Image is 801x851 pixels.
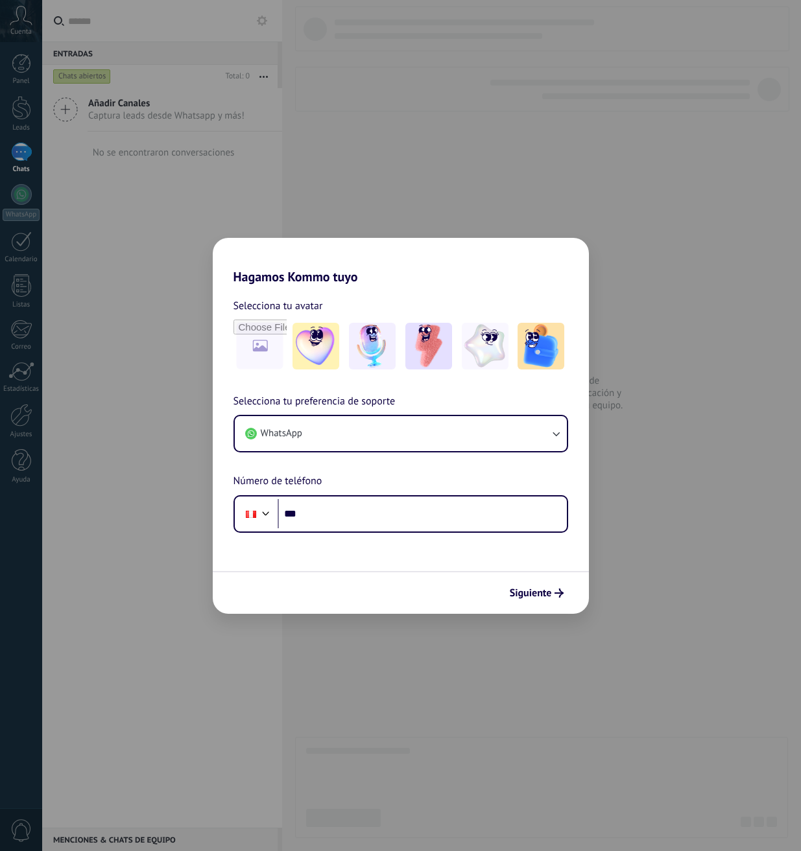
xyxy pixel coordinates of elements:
span: Siguiente [510,589,552,598]
div: Peru: + 51 [239,500,263,528]
button: WhatsApp [235,416,567,451]
span: Número de teléfono [233,473,322,490]
img: -4.jpeg [462,323,508,369]
img: -5.jpeg [518,323,564,369]
span: Selecciona tu avatar [233,297,323,314]
img: -1.jpeg [293,323,339,369]
button: Siguiente [504,582,569,604]
span: Selecciona tu preferencia de soporte [233,393,396,410]
img: -2.jpeg [349,323,396,369]
img: -3.jpeg [405,323,452,369]
h2: Hagamos Kommo tuyo [213,238,589,285]
span: WhatsApp [261,427,302,440]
